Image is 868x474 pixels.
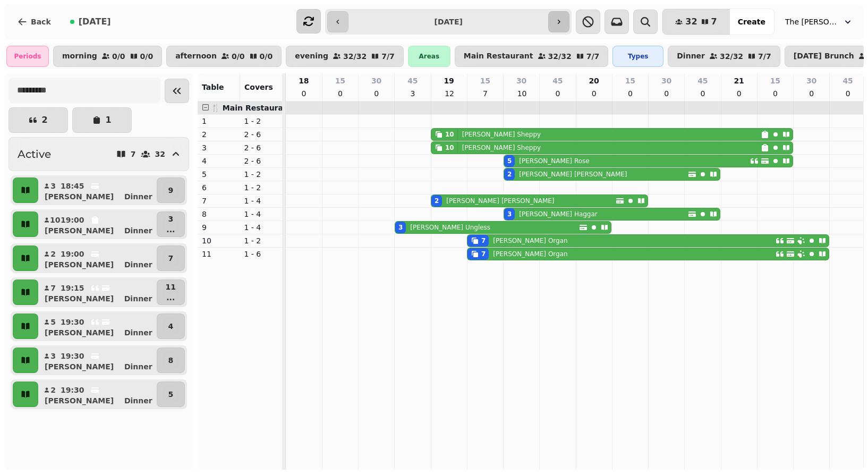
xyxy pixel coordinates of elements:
[481,236,486,245] div: 7
[444,75,454,86] p: 19
[72,107,132,133] button: 1
[168,185,173,196] p: 9
[45,395,114,406] p: [PERSON_NAME]
[244,116,278,126] p: 1 - 2
[758,53,771,60] p: 7 / 7
[445,143,454,152] div: 10
[61,215,84,225] p: 19:00
[729,9,774,35] button: Create
[445,130,454,139] div: 10
[843,75,853,86] p: 45
[62,52,97,61] p: morning
[336,88,344,99] p: 0
[407,75,418,86] p: 45
[40,348,155,373] button: 319:30[PERSON_NAME]Dinner
[124,191,152,202] p: Dinner
[61,249,84,259] p: 19:00
[124,293,152,304] p: Dinner
[40,246,155,271] button: 219:00[PERSON_NAME]Dinner
[31,18,51,26] span: Back
[62,9,120,35] button: [DATE]
[124,395,152,406] p: Dinner
[202,116,236,126] p: 1
[244,249,278,259] p: 1 - 6
[40,280,155,305] button: 719:15[PERSON_NAME]Dinner
[462,130,541,139] p: [PERSON_NAME] Sheppy
[168,321,173,332] p: 4
[517,88,526,99] p: 10
[45,293,114,304] p: [PERSON_NAME]
[40,382,155,407] button: 219:30[PERSON_NAME]Dinner
[124,225,152,236] p: Dinner
[166,214,175,224] p: 3
[244,209,278,219] p: 1 - 4
[735,88,743,99] p: 0
[286,46,404,67] button: evening32/327/7
[45,225,114,236] p: [PERSON_NAME]
[45,327,114,338] p: [PERSON_NAME]
[481,250,486,258] div: 7
[50,283,56,293] p: 7
[50,215,56,225] p: 10
[626,88,634,99] p: 0
[155,150,165,158] p: 32
[61,283,84,293] p: 19:15
[372,88,381,99] p: 0
[685,18,697,26] span: 32
[519,170,627,179] p: [PERSON_NAME] [PERSON_NAME]
[794,52,854,61] p: [DATE] Brunch
[41,116,47,124] p: 2
[61,385,84,395] p: 19:30
[699,88,707,99] p: 0
[202,169,236,180] p: 5
[435,197,439,205] div: 2
[408,46,450,67] div: Areas
[168,355,173,366] p: 8
[244,169,278,180] p: 1 - 2
[806,75,816,86] p: 30
[662,9,729,35] button: 327
[61,181,84,191] p: 18:45
[589,75,599,86] p: 20
[244,142,278,153] p: 2 - 6
[157,280,185,305] button: 11...
[445,88,453,99] p: 12
[61,317,84,327] p: 19:30
[168,389,173,400] p: 5
[202,249,236,259] p: 11
[202,156,236,166] p: 4
[244,156,278,166] p: 2 - 6
[481,88,489,99] p: 7
[554,88,562,99] p: 0
[18,147,51,162] h2: Active
[40,177,155,203] button: 318:45[PERSON_NAME]Dinner
[40,211,155,237] button: 1019:00[PERSON_NAME]Dinner
[493,236,567,245] p: [PERSON_NAME] Organ
[168,253,173,264] p: 7
[157,382,185,407] button: 5
[45,191,114,202] p: [PERSON_NAME]
[409,88,417,99] p: 3
[507,170,512,179] div: 2
[244,182,278,193] p: 1 - 2
[548,53,572,60] p: 32 / 32
[586,53,600,60] p: 7 / 7
[770,75,780,86] p: 15
[300,88,308,99] p: 0
[157,314,185,339] button: 4
[45,361,114,372] p: [PERSON_NAME]
[202,235,236,246] p: 10
[519,210,597,218] p: [PERSON_NAME] Haggar
[166,282,176,292] p: 11
[720,53,743,60] p: 32 / 32
[61,351,84,361] p: 19:30
[112,53,125,60] p: 0 / 0
[612,46,663,67] div: Types
[507,210,512,218] div: 3
[50,351,56,361] p: 3
[202,196,236,206] p: 7
[6,46,49,67] div: Periods
[662,88,671,99] p: 0
[661,75,671,86] p: 30
[202,83,224,91] span: Table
